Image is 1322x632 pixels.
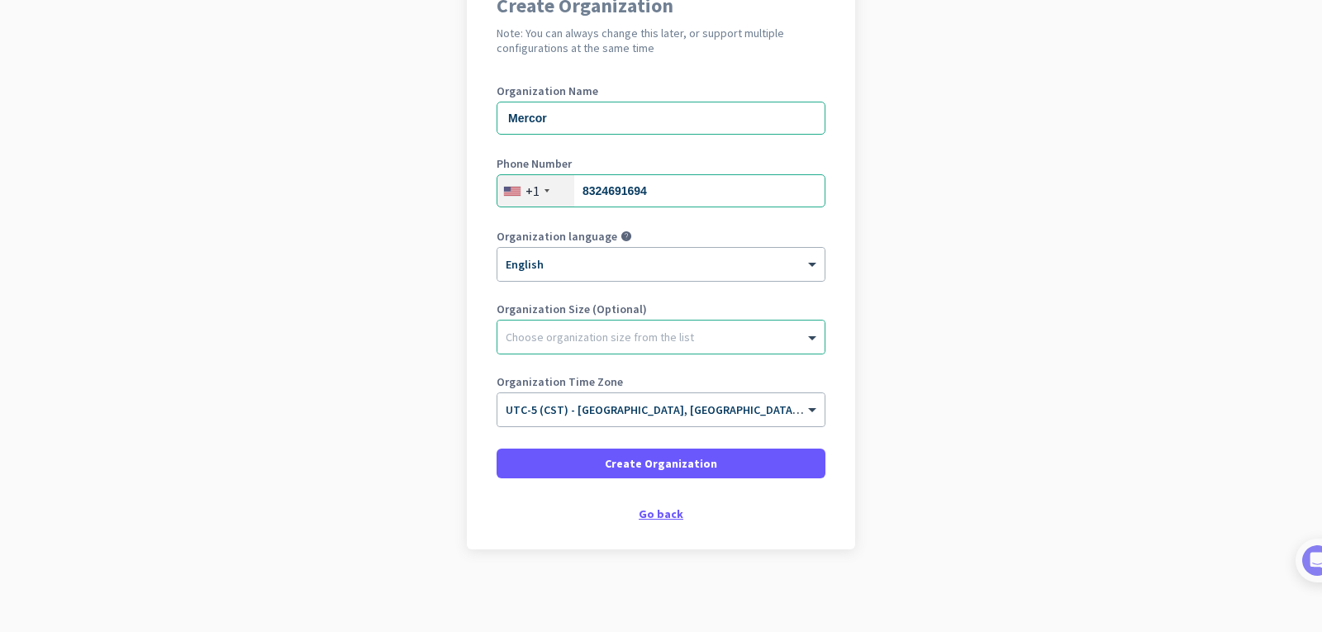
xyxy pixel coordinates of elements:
[525,183,540,199] div: +1
[497,449,825,478] button: Create Organization
[497,230,617,242] label: Organization language
[497,174,825,207] input: 201-555-0123
[497,102,825,135] input: What is the name of your organization?
[497,26,825,55] h2: Note: You can always change this later, or support multiple configurations at the same time
[497,158,825,169] label: Phone Number
[497,508,825,520] div: Go back
[621,230,632,242] i: help
[497,376,825,387] label: Organization Time Zone
[605,455,717,472] span: Create Organization
[497,303,825,315] label: Organization Size (Optional)
[497,85,825,97] label: Organization Name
